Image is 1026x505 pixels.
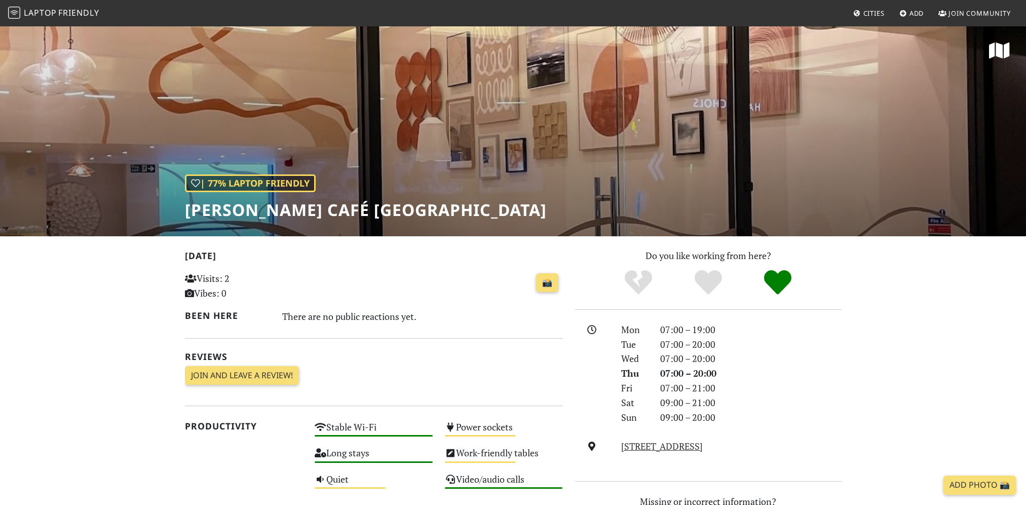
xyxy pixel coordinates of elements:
[309,419,439,445] div: Stable Wi-Fi
[943,476,1016,495] a: Add Photo 📸
[439,445,569,471] div: Work-friendly tables
[654,337,848,352] div: 07:00 – 20:00
[8,5,99,22] a: LaptopFriendly LaptopFriendly
[603,269,673,297] div: No
[654,322,848,337] div: 07:00 – 19:00
[615,395,654,410] div: Sat
[24,7,57,18] span: Laptop
[743,269,813,297] div: Definitely!
[895,4,928,22] a: Add
[654,366,848,381] div: 07:00 – 20:00
[58,7,99,18] span: Friendly
[654,410,848,425] div: 09:00 – 20:00
[849,4,889,22] a: Cities
[185,366,299,385] a: Join and leave a review!
[948,9,1011,18] span: Join Community
[309,471,439,497] div: Quiet
[8,7,20,19] img: LaptopFriendly
[654,381,848,395] div: 07:00 – 21:00
[185,310,271,321] h2: Been here
[282,308,563,324] div: There are no public reactions yet.
[615,410,654,425] div: Sun
[185,250,563,265] h2: [DATE]
[185,174,316,192] div: | 77% Laptop Friendly
[185,421,303,431] h2: Productivity
[439,419,569,445] div: Power sockets
[185,351,563,362] h2: Reviews
[615,322,654,337] div: Mon
[615,381,654,395] div: Fri
[309,445,439,471] div: Long stays
[615,366,654,381] div: Thu
[654,351,848,366] div: 07:00 – 20:00
[185,271,303,301] p: Visits: 2 Vibes: 0
[439,471,569,497] div: Video/audio calls
[654,395,848,410] div: 09:00 – 21:00
[909,9,924,18] span: Add
[536,273,558,293] a: 📸
[575,248,842,263] p: Do you like working from here?
[185,200,547,220] h1: [PERSON_NAME] Café [GEOGRAPHIC_DATA]
[863,9,885,18] span: Cities
[673,269,743,297] div: Yes
[621,440,703,452] a: [STREET_ADDRESS]
[615,351,654,366] div: Wed
[934,4,1015,22] a: Join Community
[615,337,654,352] div: Tue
